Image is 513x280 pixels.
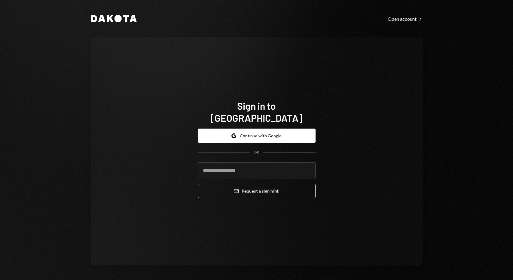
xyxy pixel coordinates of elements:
[198,100,316,124] h1: Sign in to [GEOGRAPHIC_DATA]
[198,184,316,198] button: Request a signinlink
[198,129,316,143] button: Continue with Google
[388,15,423,22] a: Open account
[388,16,423,22] div: Open account
[254,150,259,155] div: OR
